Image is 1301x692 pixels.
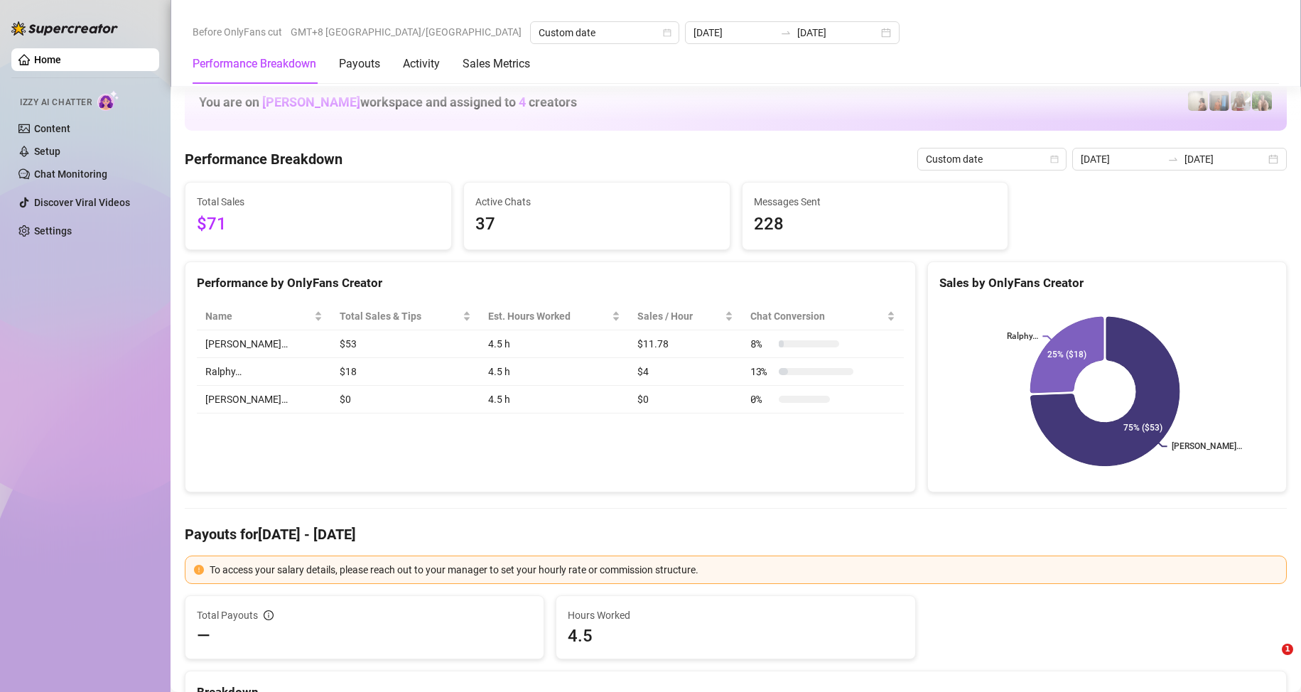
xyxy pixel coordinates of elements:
[750,308,884,324] span: Chat Conversion
[262,94,360,109] span: [PERSON_NAME]
[403,55,440,72] div: Activity
[197,330,331,358] td: [PERSON_NAME]…
[34,146,60,157] a: Setup
[939,274,1275,293] div: Sales by OnlyFans Creator
[1167,153,1179,165] span: to
[629,358,742,386] td: $4
[1188,91,1208,111] img: Ralphy
[1172,442,1243,452] text: [PERSON_NAME]…
[197,303,331,330] th: Name
[780,27,792,38] span: to
[750,336,773,352] span: 8 %
[197,211,440,238] span: $71
[197,274,904,293] div: Performance by OnlyFans Creator
[193,55,316,72] div: Performance Breakdown
[1167,153,1179,165] span: swap-right
[475,194,718,210] span: Active Chats
[926,148,1058,170] span: Custom date
[629,303,742,330] th: Sales / Hour
[197,625,210,647] span: —
[750,364,773,379] span: 13 %
[1050,155,1059,163] span: calendar
[34,123,70,134] a: Content
[331,303,480,330] th: Total Sales & Tips
[197,607,258,623] span: Total Payouts
[197,358,331,386] td: Ralphy…
[519,94,526,109] span: 4
[480,330,629,358] td: 4.5 h
[663,28,671,37] span: calendar
[693,25,774,40] input: Start date
[34,225,72,237] a: Settings
[339,55,380,72] div: Payouts
[194,565,204,575] span: exclamation-circle
[1209,91,1229,111] img: Wayne
[34,197,130,208] a: Discover Viral Videos
[34,54,61,65] a: Home
[193,21,282,43] span: Before OnlyFans cut
[1253,644,1287,678] iframe: Intercom live chat
[20,96,92,109] span: Izzy AI Chatter
[331,358,480,386] td: $18
[210,562,1278,578] div: To access your salary details, please reach out to your manager to set your hourly rate or commis...
[185,149,342,169] h4: Performance Breakdown
[199,94,577,110] h1: You are on workspace and assigned to creators
[264,610,274,620] span: info-circle
[331,386,480,413] td: $0
[539,22,671,43] span: Custom date
[475,211,718,238] span: 37
[1184,151,1265,167] input: End date
[780,27,792,38] span: swap-right
[331,330,480,358] td: $53
[480,386,629,413] td: 4.5 h
[568,607,903,623] span: Hours Worked
[629,330,742,358] td: $11.78
[197,386,331,413] td: [PERSON_NAME]…
[1282,644,1293,655] span: 1
[34,168,107,180] a: Chat Monitoring
[754,194,997,210] span: Messages Sent
[480,358,629,386] td: 4.5 h
[463,55,530,72] div: Sales Metrics
[97,90,119,111] img: AI Chatter
[1252,91,1272,111] img: Nathaniel
[568,625,903,647] span: 4.5
[1231,91,1251,111] img: Nathaniel
[742,303,904,330] th: Chat Conversion
[340,308,460,324] span: Total Sales & Tips
[185,524,1287,544] h4: Payouts for [DATE] - [DATE]
[205,308,311,324] span: Name
[488,308,609,324] div: Est. Hours Worked
[1007,332,1038,342] text: Ralphy…
[197,194,440,210] span: Total Sales
[754,211,997,238] span: 228
[1081,151,1162,167] input: Start date
[637,308,722,324] span: Sales / Hour
[11,21,118,36] img: logo-BBDzfeDw.svg
[797,25,878,40] input: End date
[750,391,773,407] span: 0 %
[629,386,742,413] td: $0
[291,21,522,43] span: GMT+8 [GEOGRAPHIC_DATA]/[GEOGRAPHIC_DATA]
